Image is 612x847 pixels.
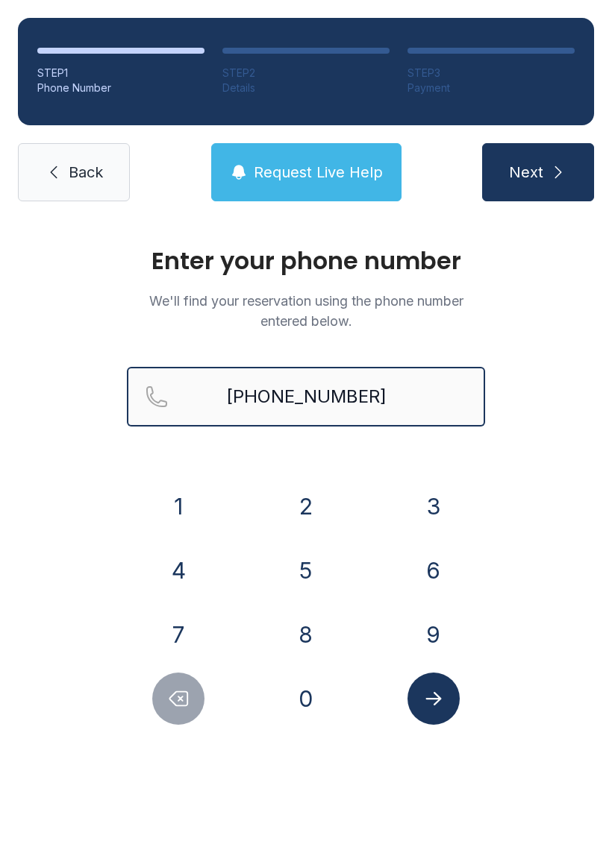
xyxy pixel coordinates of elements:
button: 9 [408,608,460,661]
button: 6 [408,544,460,596]
div: STEP 2 [222,66,390,81]
button: 1 [152,480,204,532]
div: STEP 3 [408,66,575,81]
span: Next [509,162,543,183]
p: We'll find your reservation using the phone number entered below. [127,291,485,331]
button: 4 [152,544,204,596]
button: Delete number [152,673,204,725]
span: Request Live Help [254,162,383,183]
button: 0 [280,673,332,725]
button: 5 [280,544,332,596]
div: Details [222,81,390,95]
div: Phone Number [37,81,204,95]
button: 2 [280,480,332,532]
input: Reservation phone number [127,367,485,426]
span: Back [69,162,103,183]
button: 3 [408,480,460,532]
h1: Enter your phone number [127,249,485,273]
div: Payment [408,81,575,95]
div: STEP 1 [37,66,204,81]
button: 7 [152,608,204,661]
button: Submit lookup form [408,673,460,725]
button: 8 [280,608,332,661]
